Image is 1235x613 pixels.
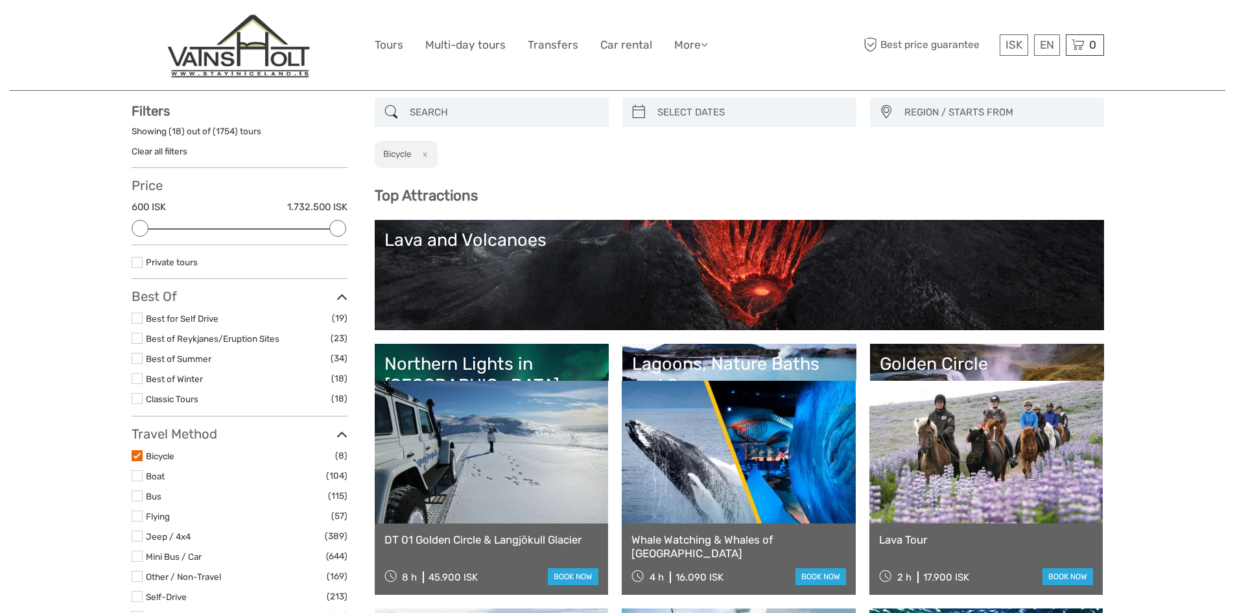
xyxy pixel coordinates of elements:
[331,509,347,523] span: (57)
[1042,568,1093,585] a: book now
[132,125,347,145] div: Showing ( ) out of ( ) tours
[332,311,347,326] span: (19)
[325,529,347,544] span: (389)
[676,571,723,583] div: 16.090 ISK
[327,569,347,584] span: (169)
[168,12,311,78] img: 895-a7a4b632-96e8-4317-b778-3c77b6a97240_logo_big.jpg
[384,354,599,444] a: Northern Lights in [GEOGRAPHIC_DATA]
[1034,34,1060,56] div: EN
[331,371,347,386] span: (18)
[375,36,403,54] a: Tours
[132,146,187,156] a: Clear all filters
[146,551,202,562] a: Mini Bus / Car
[146,374,203,384] a: Best of Winter
[172,125,182,138] label: 18
[146,451,174,461] a: Bicycle
[897,571,912,583] span: 2 h
[18,23,147,33] p: We're away right now. Please check back later!
[331,391,347,406] span: (18)
[528,36,578,54] a: Transfers
[132,200,166,214] label: 600 ISK
[402,571,417,583] span: 8 h
[146,471,165,481] a: Boat
[149,20,165,36] button: Open LiveChat chat widget
[146,394,198,404] a: Classic Tours
[1006,38,1022,51] span: ISK
[132,289,347,304] h3: Best Of
[632,354,847,444] a: Lagoons, Nature Baths and Spas
[132,178,347,193] h3: Price
[384,533,599,546] a: DT 01 Golden Circle & Langjökull Glacier
[327,589,347,604] span: (213)
[146,531,191,542] a: Jeep / 4x4
[146,491,161,501] a: Bus
[414,147,431,161] button: x
[429,571,478,583] div: 45.900 ISK
[425,36,506,54] a: Multi-day tours
[861,34,996,56] span: Best price guarantee
[384,230,1094,250] div: Lava and Volcanoes
[923,571,969,583] div: 17.900 ISK
[146,257,198,267] a: Private tours
[328,488,347,503] span: (115)
[146,571,221,582] a: Other / Non-Travel
[335,448,347,463] span: (8)
[650,571,664,583] span: 4 h
[548,568,598,585] a: book now
[879,533,1094,546] a: Lava Tour
[384,354,599,396] div: Northern Lights in [GEOGRAPHIC_DATA]
[146,354,211,364] a: Best of Summer
[331,331,347,346] span: (23)
[146,313,218,324] a: Best for Self Drive
[674,36,708,54] a: More
[287,200,347,214] label: 1.732.500 ISK
[331,351,347,366] span: (34)
[146,592,187,602] a: Self-Drive
[405,101,602,124] input: SEARCH
[880,354,1094,444] a: Golden Circle
[600,36,652,54] a: Car rental
[880,354,1094,374] div: Golden Circle
[795,568,846,585] a: book now
[146,333,279,344] a: Best of Reykjanes/Eruption Sites
[1087,38,1098,51] span: 0
[899,102,1098,123] button: REGION / STARTS FROM
[375,187,478,204] b: Top Attractions
[132,426,347,442] h3: Travel Method
[631,533,846,560] a: Whale Watching & Whales of [GEOGRAPHIC_DATA]
[326,468,347,483] span: (104)
[326,549,347,564] span: (644)
[632,354,847,396] div: Lagoons, Nature Baths and Spas
[132,103,170,119] strong: Filters
[652,101,850,124] input: SELECT DATES
[146,511,170,522] a: Flying
[384,230,1094,320] a: Lava and Volcanoes
[216,125,235,138] label: 1754
[383,149,412,159] h2: Bicycle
